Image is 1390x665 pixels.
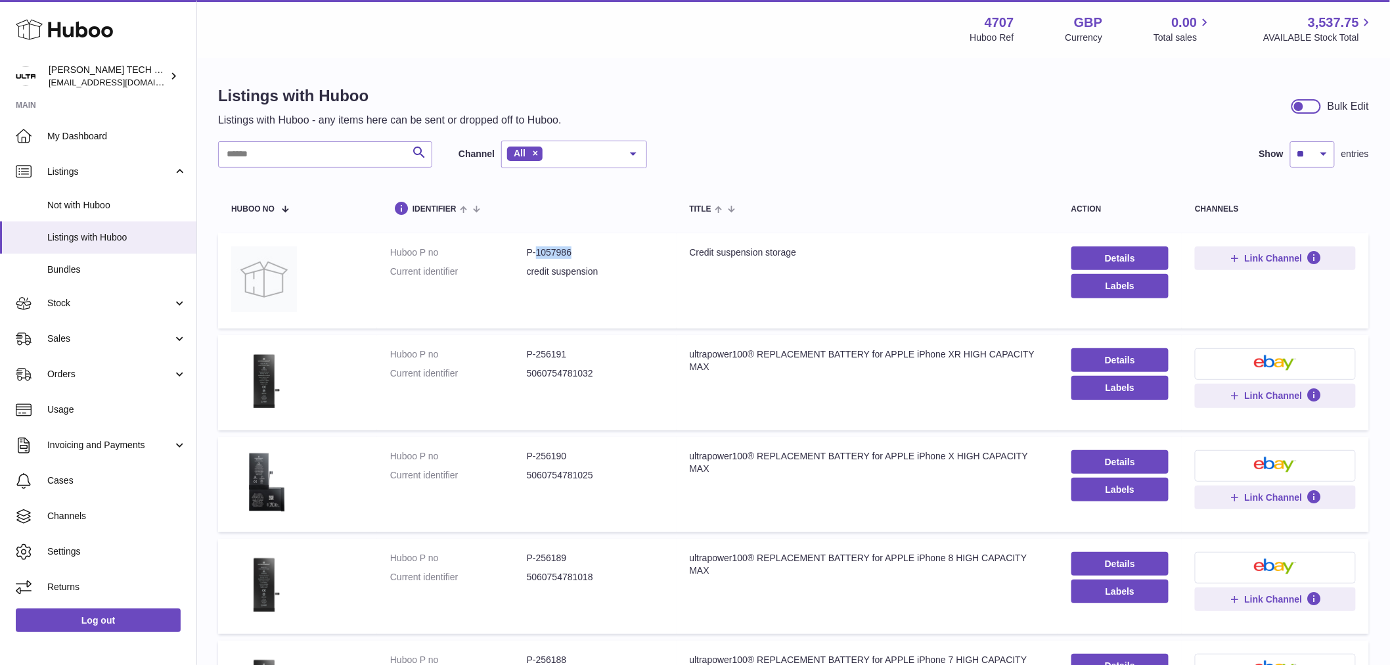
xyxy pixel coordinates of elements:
img: ultrapower100® REPLACEMENT BATTERY for APPLE iPhone X HIGH CAPACITY MAX [231,450,297,516]
span: AVAILABLE Stock Total [1263,32,1374,44]
span: identifier [413,205,457,214]
span: [EMAIL_ADDRESS][DOMAIN_NAME] [49,77,193,87]
span: Listings [47,166,173,178]
p: Listings with Huboo - any items here can be sent or dropped off to Huboo. [218,113,562,127]
button: Link Channel [1195,384,1356,407]
h1: Listings with Huboo [218,85,562,106]
span: Not with Huboo [47,199,187,212]
span: entries [1341,148,1369,160]
span: Total sales [1154,32,1212,44]
img: ultrapower100® REPLACEMENT BATTERY for APPLE iPhone XR HIGH CAPACITY MAX [231,348,297,414]
div: Huboo Ref [970,32,1014,44]
a: Details [1071,552,1169,576]
dt: Huboo P no [390,552,527,564]
button: Labels [1071,580,1169,603]
span: Link Channel [1245,390,1303,401]
dt: Current identifier [390,469,527,482]
a: Log out [16,608,181,632]
dd: P-256191 [527,348,663,361]
div: ultrapower100® REPLACEMENT BATTERY for APPLE iPhone XR HIGH CAPACITY MAX [690,348,1045,373]
img: ebay-small.png [1254,355,1297,371]
img: ebay-small.png [1254,559,1297,574]
strong: 4707 [985,14,1014,32]
label: Channel [459,148,495,160]
span: All [514,148,526,158]
span: Settings [47,545,187,558]
a: Details [1071,450,1169,474]
button: Link Channel [1195,587,1356,611]
img: ultrapower100® REPLACEMENT BATTERY for APPLE iPhone 8 HIGH CAPACITY MAX [231,552,297,618]
dd: P-256189 [527,552,663,564]
button: Link Channel [1195,246,1356,270]
span: Usage [47,403,187,416]
dd: credit suspension [527,265,663,278]
div: ultrapower100® REPLACEMENT BATTERY for APPLE iPhone 8 HIGH CAPACITY MAX [690,552,1045,577]
div: channels [1195,205,1356,214]
dd: 5060754781025 [527,469,663,482]
span: Returns [47,581,187,593]
label: Show [1259,148,1284,160]
span: Orders [47,368,173,380]
div: Bulk Edit [1328,99,1369,114]
img: internalAdmin-4707@internal.huboo.com [16,66,35,86]
span: title [690,205,711,214]
strong: GBP [1074,14,1102,32]
span: Sales [47,332,173,345]
a: Details [1071,348,1169,372]
dt: Huboo P no [390,348,527,361]
dt: Huboo P no [390,450,527,463]
a: Details [1071,246,1169,270]
dd: 5060754781018 [527,571,663,584]
span: Cases [47,474,187,487]
span: Stock [47,297,173,310]
div: action [1071,205,1169,214]
span: Invoicing and Payments [47,439,173,451]
img: ebay-small.png [1254,457,1297,472]
span: 0.00 [1172,14,1198,32]
div: ultrapower100® REPLACEMENT BATTERY for APPLE iPhone X HIGH CAPACITY MAX [690,450,1045,475]
img: Credit suspension storage [231,246,297,312]
span: Channels [47,510,187,522]
span: My Dashboard [47,130,187,143]
a: 0.00 Total sales [1154,14,1212,44]
dd: 5060754781032 [527,367,663,380]
span: 3,537.75 [1308,14,1359,32]
dt: Current identifier [390,367,527,380]
span: Bundles [47,264,187,276]
span: Link Channel [1245,252,1303,264]
div: Credit suspension storage [690,246,1045,259]
dt: Current identifier [390,265,527,278]
button: Labels [1071,478,1169,501]
a: 3,537.75 AVAILABLE Stock Total [1263,14,1374,44]
button: Labels [1071,274,1169,298]
div: Currency [1065,32,1103,44]
dd: P-1057986 [527,246,663,259]
dt: Current identifier [390,571,527,584]
div: [PERSON_NAME] TECH LTD [49,64,167,89]
dd: P-256190 [527,450,663,463]
dt: Huboo P no [390,246,527,259]
button: Labels [1071,376,1169,400]
span: Link Channel [1245,492,1303,503]
span: Link Channel [1245,593,1303,605]
span: Listings with Huboo [47,231,187,244]
button: Link Channel [1195,486,1356,509]
span: Huboo no [231,205,275,214]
